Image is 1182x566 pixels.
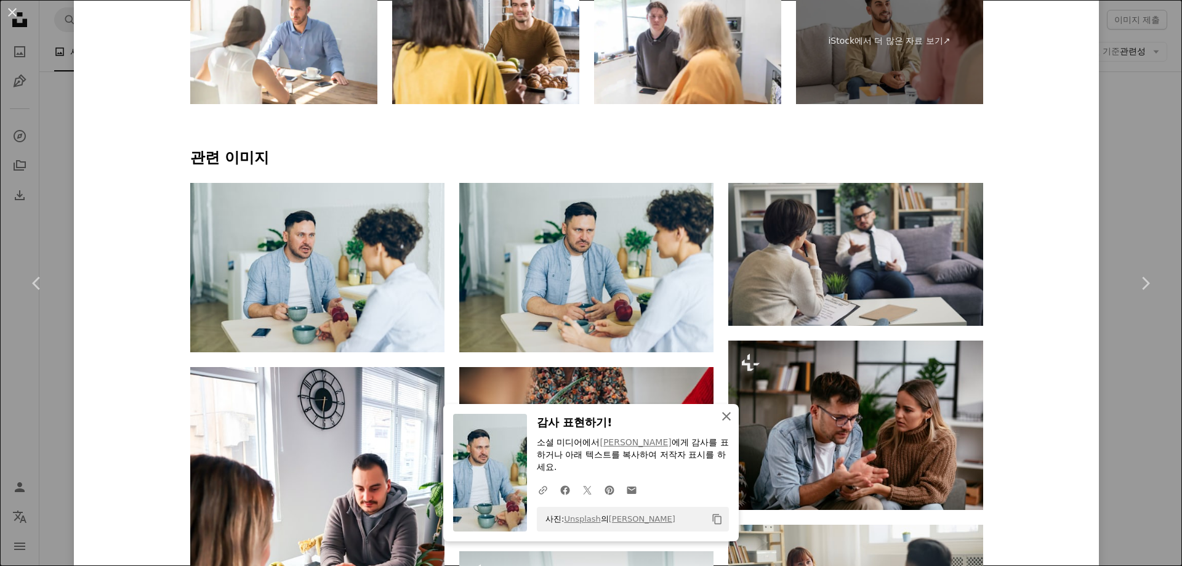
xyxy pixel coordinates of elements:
a: [PERSON_NAME] [600,437,671,447]
a: [PERSON_NAME] [609,514,675,524]
a: 이메일로 공유에 공유 [621,477,643,502]
a: Twitter에 공유 [576,477,598,502]
button: 클립보드에 복사하기 [707,509,728,530]
img: 문제가 있는 청년. 슬픈 남자친구를 위로하는 여자친구. [728,341,983,510]
img: 테이블에 앉아 여자와 이야기를 나누고 있는 남자 [190,183,444,352]
img: 컵을 들고 있는 사람 [459,367,714,536]
img: 테이블에 앉아 여자와 이야기를 나누고 있는 남자 [459,183,714,352]
a: Unsplash [564,514,600,524]
a: 거실 소파에 앉아 있는 남자와 여자 [728,248,983,259]
a: 테이블에 앉아 여자와 이야기를 나누고 있는 남자 [190,262,444,273]
p: 소셜 미디어에서 에게 감사를 표하거나 아래 텍스트를 복사하여 저작자 표시를 하세요. [537,437,729,474]
h3: 감사 표현하기! [537,414,729,432]
a: Facebook에 공유 [554,477,576,502]
img: 거실 소파에 앉아 있는 남자와 여자 [728,183,983,326]
a: Pinterest에 공유 [598,477,621,502]
a: 문제가 있는 청년. 슬픈 남자친구를 위로하는 여자친구. [728,419,983,431]
a: 테이블에 앉아 여자와 이야기를 나누고 있는 남자 [459,262,714,273]
a: 여자와 테이블에 앉아있는 남자 [190,552,444,563]
a: 다음 [1108,224,1182,342]
h4: 관련 이미지 [190,148,983,168]
span: 사진: 의 [539,509,675,529]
